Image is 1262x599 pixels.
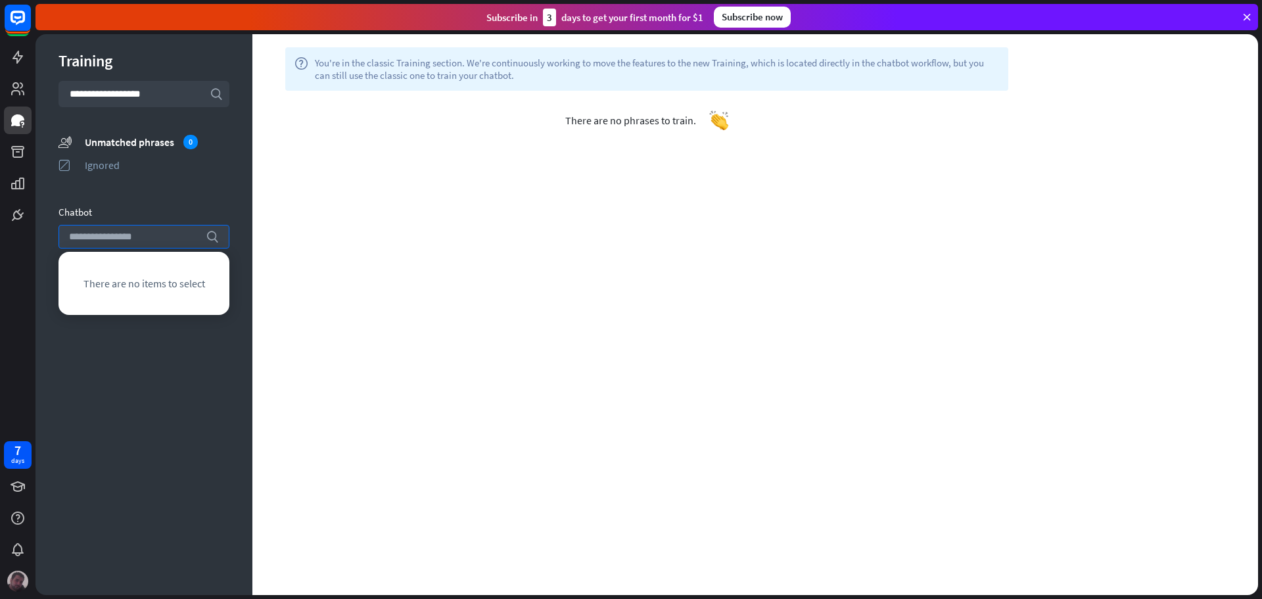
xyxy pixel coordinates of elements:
[11,5,50,45] button: Open LiveChat chat widget
[543,9,556,26] div: 3
[58,206,229,218] div: Chatbot
[4,441,32,469] a: 7 days
[315,57,999,82] span: You're in the classic Training section. We're continuously working to move the features to the ne...
[11,456,24,466] div: days
[83,277,205,290] span: There are no items to select
[210,87,223,101] i: search
[58,51,229,71] div: Training
[58,135,72,149] i: unmatched_phrases
[183,135,198,149] div: 0
[565,114,696,127] span: There are no phrases to train.
[486,9,703,26] div: Subscribe in days to get your first month for $1
[294,57,308,82] i: help
[85,135,229,149] div: Unmatched phrases
[58,158,72,172] i: ignored
[206,230,219,243] i: search
[85,158,229,172] div: Ignored
[14,444,21,456] div: 7
[714,7,791,28] div: Subscribe now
